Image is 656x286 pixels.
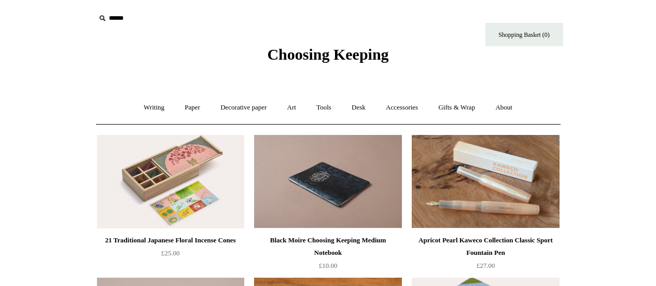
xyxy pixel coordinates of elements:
a: Art [278,94,305,121]
a: Gifts & Wrap [429,94,484,121]
a: Black Moire Choosing Keeping Medium Notebook Black Moire Choosing Keeping Medium Notebook [254,135,401,228]
a: Desk [342,94,375,121]
span: £25.00 [161,249,180,257]
img: Apricot Pearl Kaweco Collection Classic Sport Fountain Pen [412,135,559,228]
a: Shopping Basket (0) [485,23,563,46]
div: Apricot Pearl Kaweco Collection Classic Sport Fountain Pen [414,234,556,259]
a: Apricot Pearl Kaweco Collection Classic Sport Fountain Pen £27.00 [412,234,559,277]
span: £27.00 [477,262,495,269]
img: Black Moire Choosing Keeping Medium Notebook [254,135,401,228]
a: Apricot Pearl Kaweco Collection Classic Sport Fountain Pen Apricot Pearl Kaweco Collection Classi... [412,135,559,228]
a: Decorative paper [211,94,276,121]
a: 21 Traditional Japanese Floral Incense Cones £25.00 [97,234,244,277]
a: 21 Traditional Japanese Floral Incense Cones 21 Traditional Japanese Floral Incense Cones [97,135,244,228]
a: Writing [134,94,174,121]
div: Black Moire Choosing Keeping Medium Notebook [257,234,399,259]
img: 21 Traditional Japanese Floral Incense Cones [97,135,244,228]
span: Choosing Keeping [267,46,388,63]
a: About [486,94,522,121]
a: Choosing Keeping [267,54,388,61]
a: Black Moire Choosing Keeping Medium Notebook £10.00 [254,234,401,277]
a: Paper [175,94,210,121]
div: 21 Traditional Japanese Floral Incense Cones [100,234,242,247]
a: Tools [307,94,341,121]
a: Accessories [376,94,427,121]
span: £10.00 [319,262,338,269]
